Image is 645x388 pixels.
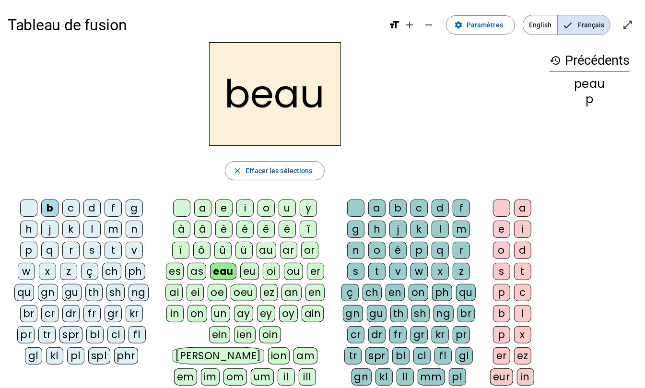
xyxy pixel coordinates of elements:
div: â [194,221,211,238]
div: in [517,368,534,386]
div: sh [106,284,125,301]
button: Entrer en plein écran [618,15,637,35]
div: k [62,221,80,238]
div: mm [418,368,445,386]
div: m [453,221,470,238]
div: a [368,200,386,217]
mat-icon: format_size [388,19,400,31]
div: gn [343,305,363,322]
div: en [386,284,405,301]
h1: Tableau de fusion [8,10,381,40]
div: ng [129,284,149,301]
div: r [62,242,80,259]
div: fl [434,347,452,364]
div: oeu [231,284,257,301]
div: a [194,200,211,217]
div: il [278,368,295,386]
div: l [432,221,449,238]
h3: Précédents [550,50,630,71]
div: th [390,305,408,322]
div: x [514,326,531,343]
div: spr [365,347,388,364]
div: ç [81,263,98,280]
div: ein [209,326,231,343]
div: o [493,242,510,259]
div: g [126,200,143,217]
div: fr [389,326,407,343]
div: û [214,242,232,259]
div: gn [38,284,58,301]
div: dr [368,326,386,343]
div: om [223,368,247,386]
div: dr [62,305,80,322]
div: i [514,221,531,238]
span: English [523,15,557,35]
div: z [60,263,77,280]
div: eu [240,263,259,280]
div: r [453,242,470,259]
div: on [409,284,428,301]
div: d [432,200,449,217]
div: è [215,221,233,238]
div: sh [411,305,430,322]
div: m [105,221,122,238]
button: Paramètres [446,15,515,35]
div: b [493,305,510,322]
mat-icon: add [404,19,415,31]
div: kl [46,347,63,364]
div: t [368,263,386,280]
div: bl [86,326,104,343]
div: bl [392,347,410,364]
div: t [105,242,122,259]
div: es [166,263,184,280]
mat-icon: settings [454,21,463,29]
span: Français [558,15,610,35]
div: h [20,221,37,238]
div: k [410,221,428,238]
div: s [347,263,364,280]
div: an [281,284,302,301]
div: spr [59,326,82,343]
div: [PERSON_NAME] [173,347,264,364]
div: pr [453,326,470,343]
div: ay [234,305,253,322]
div: br [20,305,37,322]
mat-icon: close [233,166,242,175]
div: ez [514,347,531,364]
div: n [126,221,143,238]
div: im [201,368,220,386]
div: p [20,242,37,259]
div: l [514,305,531,322]
div: pr [17,326,35,343]
div: b [389,200,407,217]
div: ü [235,242,253,259]
div: ch [363,284,382,301]
div: gu [62,284,82,301]
div: c [62,200,80,217]
div: ï [172,242,189,259]
div: qu [14,284,34,301]
div: au [257,242,276,259]
div: cr [41,305,59,322]
div: th [85,284,103,301]
div: ion [268,347,290,364]
h2: beau [209,42,341,146]
div: v [126,242,143,259]
div: y [300,200,317,217]
div: e [493,221,510,238]
div: p [550,94,630,105]
div: un [211,305,230,322]
div: ç [341,284,359,301]
div: ll [397,368,414,386]
div: p [410,242,428,259]
div: z [453,263,470,280]
div: h [368,221,386,238]
div: ar [280,242,297,259]
div: s [493,263,510,280]
div: cl [413,347,431,364]
div: p [493,284,510,301]
div: î [300,221,317,238]
div: t [514,263,531,280]
div: ai [165,284,183,301]
div: oin [259,326,281,343]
